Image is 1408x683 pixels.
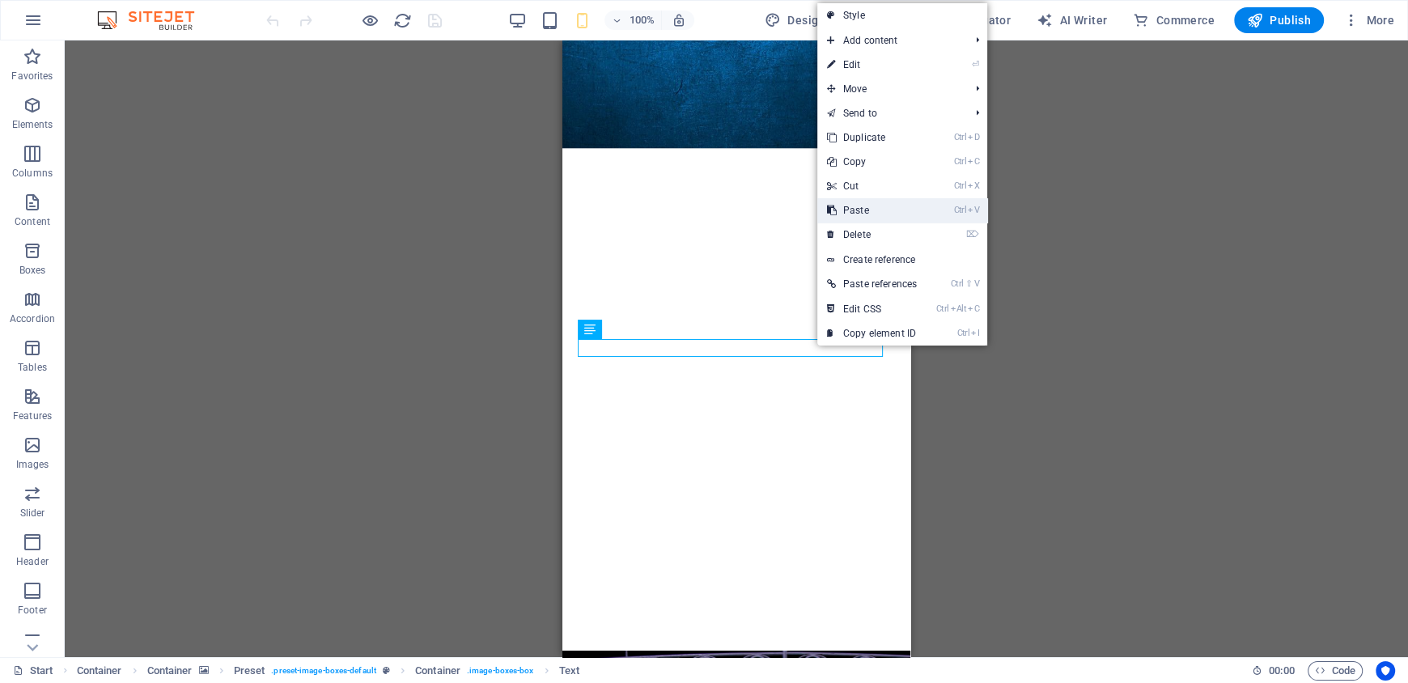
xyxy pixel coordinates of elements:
[1315,661,1355,681] span: Code
[1133,12,1215,28] span: Commerce
[966,229,979,240] i: ⌦
[1247,12,1311,28] span: Publish
[968,205,979,215] i: V
[1376,661,1395,681] button: Usercentrics
[10,312,55,325] p: Accordion
[1252,661,1295,681] h6: Session time
[936,303,949,314] i: Ctrl
[16,555,49,568] p: Header
[671,13,685,28] i: On resize automatically adjust zoom level to fit chosen device.
[1308,661,1363,681] button: Code
[392,11,412,30] button: reload
[972,59,979,70] i: ⏎
[971,328,979,338] i: I
[758,7,832,33] button: Design
[467,661,534,681] span: . image-boxes-box
[393,11,412,30] i: Reload page
[817,198,927,223] a: CtrlVPaste
[817,174,927,198] a: CtrlXCut
[77,661,579,681] nav: breadcrumb
[18,361,47,374] p: Tables
[199,666,209,675] i: This element contains a background
[1280,664,1283,677] span: :
[953,156,966,167] i: Ctrl
[19,264,46,277] p: Boxes
[817,297,927,321] a: CtrlAltCEdit CSS
[758,7,832,33] div: Design (Ctrl+Alt+Y)
[12,167,53,180] p: Columns
[950,303,966,314] i: Alt
[953,180,966,191] i: Ctrl
[968,180,979,191] i: X
[968,156,979,167] i: C
[968,303,979,314] i: C
[1269,661,1294,681] span: 00 00
[956,328,969,338] i: Ctrl
[817,3,987,28] a: Style
[13,661,53,681] a: Click to cancel selection. Double-click to open Pages
[817,248,987,272] a: Create reference
[817,125,927,150] a: CtrlDDuplicate
[1234,7,1324,33] button: Publish
[817,28,963,53] span: Add content
[817,321,927,346] a: CtrlICopy element ID
[765,12,825,28] span: Design
[1337,7,1401,33] button: More
[234,661,265,681] span: Click to select. Double-click to edit
[18,604,47,617] p: Footer
[147,661,193,681] span: Click to select. Double-click to edit
[817,150,927,174] a: CtrlCCopy
[817,223,927,247] a: ⌦Delete
[383,666,390,675] i: This element is a customizable preset
[817,272,927,296] a: Ctrl⇧VPaste references
[11,70,53,83] p: Favorites
[817,77,963,101] span: Move
[20,507,45,520] p: Slider
[953,132,966,142] i: Ctrl
[415,661,460,681] span: Click to select. Double-click to edit
[604,11,662,30] button: 100%
[951,278,964,289] i: Ctrl
[817,53,927,77] a: ⏎Edit
[1126,7,1221,33] button: Commerce
[93,11,214,30] img: Editor Logo
[629,11,655,30] h6: 100%
[968,132,979,142] i: D
[953,205,966,215] i: Ctrl
[965,278,973,289] i: ⇧
[1030,7,1113,33] button: AI Writer
[360,11,380,30] button: Click here to leave preview mode and continue editing
[15,215,50,228] p: Content
[974,278,979,289] i: V
[817,101,963,125] a: Send to
[12,118,53,131] p: Elements
[13,409,52,422] p: Features
[77,661,122,681] span: Click to select. Double-click to edit
[16,458,49,471] p: Images
[271,661,376,681] span: . preset-image-boxes-default
[1343,12,1394,28] span: More
[1037,12,1107,28] span: AI Writer
[559,661,579,681] span: Click to select. Double-click to edit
